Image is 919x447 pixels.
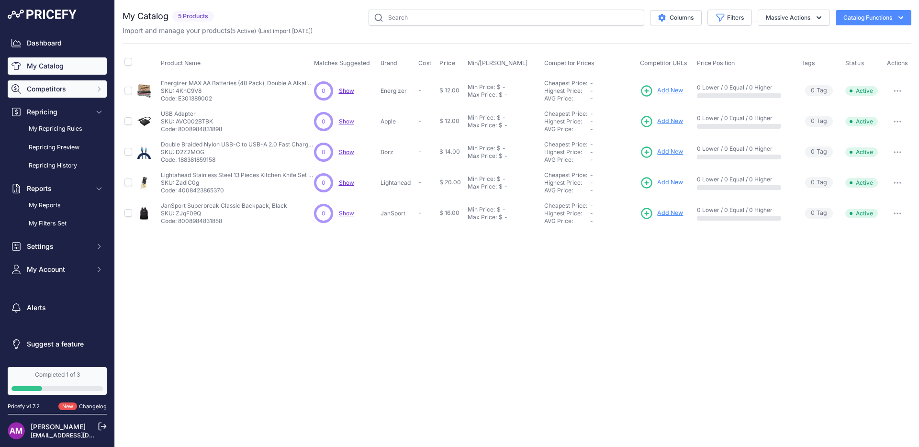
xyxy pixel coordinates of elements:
[339,148,354,156] a: Show
[339,118,354,125] a: Show
[501,206,505,213] div: -
[161,148,314,156] p: SKU: D2Z2MOG
[811,178,815,187] span: 0
[544,141,587,148] a: Cheapest Price:
[418,209,421,216] span: -
[697,59,735,67] span: Price Position
[501,175,505,183] div: -
[697,84,792,91] p: 0 Lower / 0 Equal / 0 Higher
[497,145,501,152] div: $
[468,83,495,91] div: Min Price:
[544,202,587,209] a: Cheapest Price:
[8,57,107,75] a: My Catalog
[418,59,432,67] span: Cost
[8,215,107,232] a: My Filters Set
[161,179,314,187] p: SKU: ZadlC0g
[8,238,107,255] button: Settings
[381,210,415,217] p: JanSport
[650,10,702,25] button: Columns
[161,171,314,179] p: Lightahead Stainless Steel 13 Pieces Kitchen Knife Set with Rubber Wood Block
[339,179,354,186] a: Show
[8,335,107,353] a: Suggest a feature
[805,177,833,188] span: Tag
[805,85,833,96] span: Tag
[161,210,287,217] p: SKU: ZJqF09Q
[590,156,593,163] span: -
[8,402,40,411] div: Pricefy v1.7.2
[8,34,107,356] nav: Sidebar
[501,145,505,152] div: -
[697,206,792,214] p: 0 Lower / 0 Equal / 0 Higher
[381,59,397,67] span: Brand
[161,95,314,102] p: Code: E301389002
[8,139,107,156] a: Repricing Preview
[499,213,503,221] div: $
[439,117,459,124] span: $ 12.00
[439,59,455,67] span: Price
[339,87,354,94] a: Show
[544,217,590,225] div: AVG Price:
[499,91,503,99] div: $
[544,179,590,187] div: Highest Price:
[123,26,313,35] p: Import and manage your products
[439,148,460,155] span: $ 14.00
[8,121,107,137] a: My Repricing Rules
[8,180,107,197] button: Reports
[590,187,593,194] span: -
[590,79,593,87] span: -
[640,145,683,159] a: Add New
[805,146,833,157] span: Tag
[8,157,107,174] a: Repricing History
[544,125,590,133] div: AVG Price:
[161,217,287,225] p: Code: 8008984831858
[544,110,587,117] a: Cheapest Price:
[590,179,593,186] span: -
[758,10,830,26] button: Massive Actions
[544,148,590,156] div: Highest Price:
[640,115,683,128] a: Add New
[418,87,421,94] span: -
[230,27,256,34] span: ( )
[697,176,792,183] p: 0 Lower / 0 Equal / 0 Higher
[27,242,90,251] span: Settings
[369,10,644,26] input: Search
[640,59,687,67] span: Competitor URLs
[161,141,314,148] p: Double Braided Nylon USB-C to USB-A 2.0 Fast Charging Cable, 3A - 6-Foot, Silver
[468,206,495,213] div: Min Price:
[544,210,590,217] div: Highest Price:
[468,152,497,160] div: Max Price:
[418,59,434,67] button: Cost
[322,179,325,187] span: 0
[468,59,528,67] span: Min/[PERSON_NAME]
[468,175,495,183] div: Min Price:
[161,110,222,118] p: USB Adapter
[161,156,314,164] p: Code: 188381859158
[161,202,287,210] p: JanSport Superbreak Classic Backpack, Black
[58,402,77,411] span: New
[8,261,107,278] button: My Account
[161,118,222,125] p: SKU: AVC002BTBK
[887,59,908,67] span: Actions
[845,59,864,67] span: Status
[805,116,833,127] span: Tag
[322,209,325,218] span: 0
[501,83,505,91] div: -
[322,117,325,126] span: 0
[811,147,815,156] span: 0
[811,86,815,95] span: 0
[590,210,593,217] span: -
[439,209,459,216] span: $ 16.00
[503,183,507,190] div: -
[590,110,593,117] span: -
[657,147,683,156] span: Add New
[339,210,354,217] a: Show
[697,114,792,122] p: 0 Lower / 0 Equal / 0 Higher
[468,183,497,190] div: Max Price:
[468,122,497,129] div: Max Price:
[11,371,103,379] div: Completed 1 of 3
